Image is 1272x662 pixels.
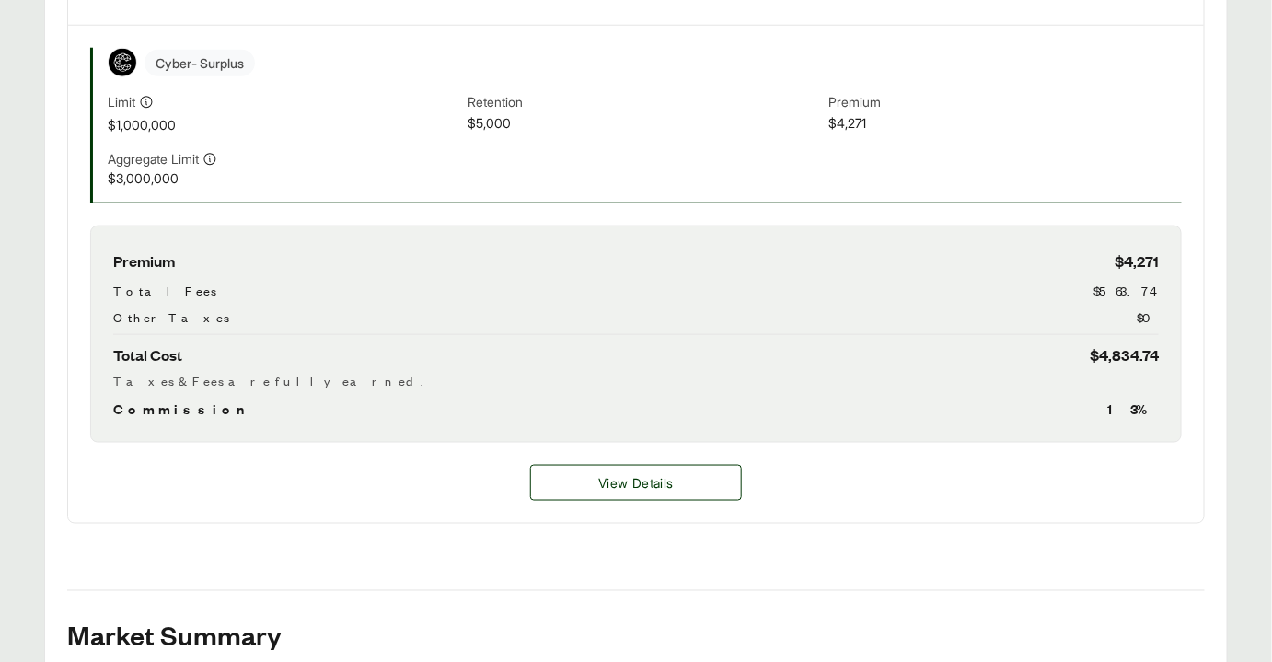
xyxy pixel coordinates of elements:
[828,113,1182,134] span: $4,271
[113,398,253,420] span: Commission
[145,50,255,76] span: Cyber - Surplus
[1090,343,1159,367] span: $4,834.74
[530,465,742,501] button: View Details
[598,473,673,493] span: View Details
[113,343,182,367] span: Total Cost
[1107,398,1159,420] span: 13 %
[67,621,1205,650] h2: Market Summary
[1093,281,1159,300] span: $563.74
[108,149,199,168] span: Aggregate Limit
[468,92,822,113] span: Retention
[828,92,1182,113] span: Premium
[113,371,1159,390] div: Taxes & Fees are fully earned.
[468,113,822,134] span: $5,000
[530,465,742,501] a: Coalition - Incumbent details
[113,281,216,300] span: Total Fees
[109,49,136,76] img: Coalition
[108,92,135,111] span: Limit
[1137,308,1159,327] span: $0
[108,168,461,188] span: $3,000,000
[113,249,175,273] span: Premium
[108,115,461,134] span: $1,000,000
[113,308,229,327] span: Other Taxes
[1115,249,1159,273] span: $4,271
